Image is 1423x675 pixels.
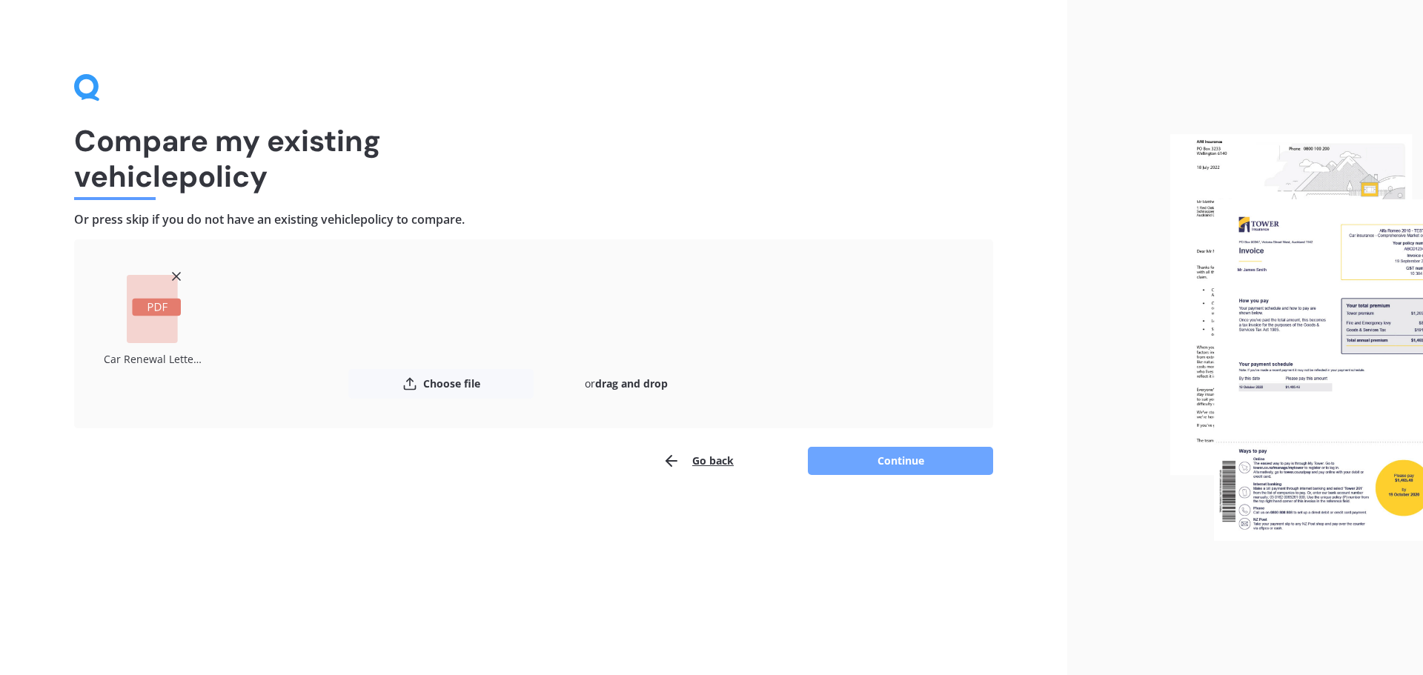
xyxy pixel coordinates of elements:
div: Car Renewal Letter AMV018651319.pdf [104,349,204,369]
img: files.webp [1170,134,1423,542]
div: or [534,369,719,399]
button: Go back [663,446,734,476]
b: drag and drop [595,376,668,390]
button: Choose file [348,369,534,399]
button: Continue [808,447,993,475]
h1: Compare my existing vehicle policy [74,123,993,194]
h4: Or press skip if you do not have an existing vehicle policy to compare. [74,212,993,227]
